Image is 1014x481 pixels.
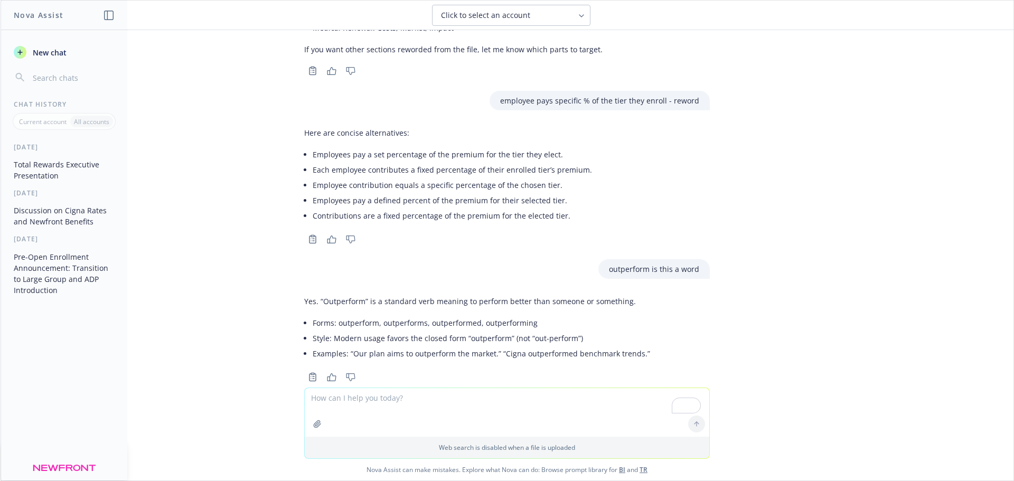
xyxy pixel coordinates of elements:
button: Discussion on Cigna Rates and Newfront Benefits [10,202,119,230]
li: Employee contribution equals a specific percentage of the chosen tier. [313,177,592,193]
p: employee pays specific % of the tier they enroll - reword [500,95,699,106]
li: Style: Modern usage favors the closed form “outperform” (not “out-perform”) [313,331,650,346]
svg: Copy to clipboard [308,66,317,76]
a: TR [640,465,647,474]
textarea: To enrich screen reader interactions, please activate Accessibility in Grammarly extension settings [305,388,709,437]
button: Thumbs down [342,63,359,78]
button: New chat [10,43,119,62]
span: Click to select an account [441,10,530,21]
svg: Copy to clipboard [308,372,317,382]
div: [DATE] [1,234,127,243]
svg: Copy to clipboard [308,234,317,244]
div: Chat History [1,100,127,109]
li: Employees pay a set percentage of the premium for the tier they elect. [313,147,592,162]
li: Examples: “Our plan aims to outperform the market.” “Cigna outperformed benchmark trends.” [313,346,650,361]
span: Nova Assist can make mistakes. Explore what Nova can do: Browse prompt library for and [5,459,1009,480]
p: All accounts [74,117,109,126]
input: Search chats [31,70,115,85]
li: Each employee contributes a fixed percentage of their enrolled tier’s premium. [313,162,592,177]
span: New chat [31,47,67,58]
p: outperform is this a word [609,263,699,275]
button: Thumbs down [342,232,359,247]
li: Contributions are a fixed percentage of the premium for the elected tier. [313,208,592,223]
div: [DATE] [1,188,127,197]
a: BI [619,465,625,474]
div: [DATE] [1,143,127,152]
p: Yes. “Outperform” is a standard verb meaning to perform better than someone or something. [304,296,650,307]
p: If you want other sections reworded from the file, let me know which parts to target. [304,44,603,55]
p: Here are concise alternatives: [304,127,592,138]
p: Web search is disabled when a file is uploaded [311,443,703,452]
button: Click to select an account [432,5,590,26]
button: Pre-Open Enrollment Announcement: Transition to Large Group and ADP Introduction [10,248,119,299]
li: Employees pay a defined percent of the premium for their selected tier. [313,193,592,208]
p: Current account [19,117,67,126]
button: Total Rewards Executive Presentation [10,156,119,184]
button: Thumbs down [342,370,359,384]
h1: Nova Assist [14,10,63,21]
li: Forms: outperform, outperforms, outperformed, outperforming [313,315,650,331]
